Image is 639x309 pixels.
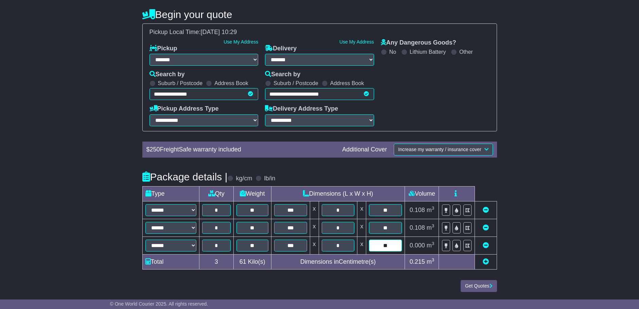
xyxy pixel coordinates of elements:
label: kg/cm [236,175,252,182]
span: m [427,224,434,231]
span: 0.215 [410,258,425,265]
td: Dimensions in Centimetre(s) [271,254,405,269]
label: lb/in [264,175,275,182]
sup: 3 [432,206,434,211]
span: m [427,207,434,213]
label: Delivery [265,45,297,52]
sup: 3 [432,257,434,262]
label: Search by [149,71,185,78]
td: x [310,237,319,254]
span: 61 [239,258,246,265]
td: x [357,219,366,237]
td: Dimensions (L x W x H) [271,186,405,201]
label: Suburb / Postcode [273,80,318,86]
span: © One World Courier 2025. All rights reserved. [110,301,208,307]
div: Pickup Local Time: [146,29,493,36]
label: Pickup Address Type [149,105,219,113]
a: Remove this item [483,224,489,231]
label: Address Book [330,80,364,86]
button: Get Quotes [461,280,497,292]
td: Type [142,186,199,201]
span: 0.108 [410,207,425,213]
label: Suburb / Postcode [158,80,203,86]
label: Any Dangerous Goods? [381,39,456,47]
span: 0.000 [410,242,425,249]
td: Total [142,254,199,269]
a: Remove this item [483,207,489,213]
label: Search by [265,71,300,78]
h4: Package details | [142,171,228,182]
a: Use My Address [339,39,374,45]
a: Use My Address [224,39,258,45]
sup: 3 [432,223,434,228]
td: x [310,219,319,237]
label: Delivery Address Type [265,105,338,113]
label: Address Book [214,80,248,86]
td: Weight [233,186,271,201]
h4: Begin your quote [142,9,497,20]
label: Pickup [149,45,177,52]
a: Add new item [483,258,489,265]
td: x [357,201,366,219]
div: $ FreightSafe warranty included [143,146,339,153]
sup: 3 [432,241,434,246]
span: m [427,242,434,249]
label: No [389,49,396,55]
td: Kilo(s) [233,254,271,269]
td: Volume [405,186,439,201]
td: x [357,237,366,254]
span: m [427,258,434,265]
td: Qty [199,186,233,201]
a: Remove this item [483,242,489,249]
span: 250 [150,146,160,153]
span: 0.108 [410,224,425,231]
label: Other [459,49,473,55]
span: Increase my warranty / insurance cover [398,147,481,152]
span: [DATE] 10:29 [201,29,237,35]
td: 3 [199,254,233,269]
label: Lithium Battery [410,49,446,55]
button: Increase my warranty / insurance cover [394,144,493,156]
div: Additional Cover [339,146,390,153]
td: x [310,201,319,219]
